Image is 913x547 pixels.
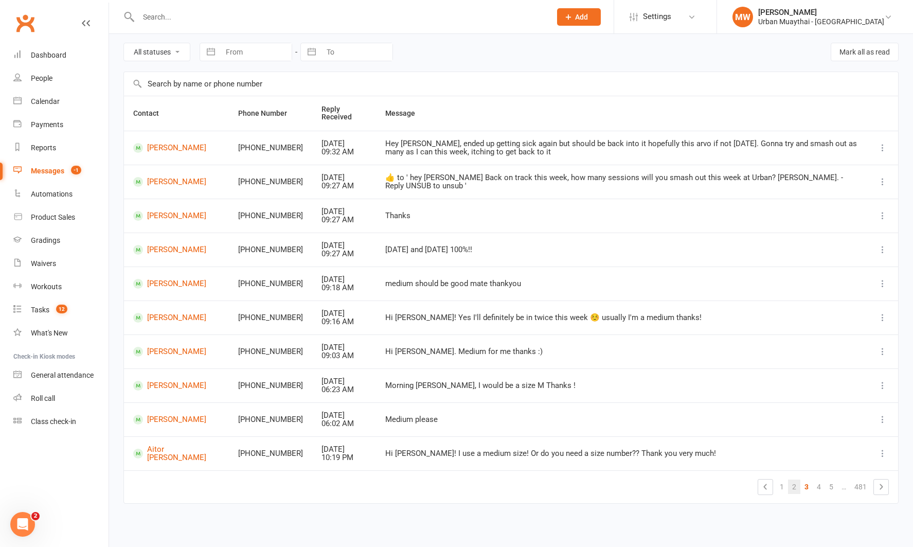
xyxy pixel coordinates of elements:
[133,313,220,323] a: [PERSON_NAME]
[385,245,858,254] div: [DATE] and [DATE] 100%!!
[385,415,858,424] div: Medium please
[321,139,367,148] div: [DATE]
[133,177,220,187] a: [PERSON_NAME]
[557,8,601,26] button: Add
[312,96,376,131] th: Reply Received
[238,381,303,390] div: [PHONE_NUMBER]
[229,96,312,131] th: Phone Number
[321,250,367,258] div: 09:27 AM
[10,512,35,537] iframe: Intercom live chat
[220,43,292,61] input: From
[238,449,303,458] div: [PHONE_NUMBER]
[575,13,588,21] span: Add
[376,96,867,131] th: Message
[776,480,788,494] a: 1
[13,113,109,136] a: Payments
[31,190,73,198] div: Automations
[133,347,220,357] a: [PERSON_NAME]
[321,343,367,352] div: [DATE]
[321,182,367,190] div: 09:27 AM
[31,371,94,379] div: General attendance
[238,279,303,288] div: [PHONE_NUMBER]
[321,453,367,462] div: 10:19 PM
[31,213,75,221] div: Product Sales
[13,183,109,206] a: Automations
[321,377,367,386] div: [DATE]
[837,480,850,494] a: …
[133,445,220,462] a: Aitor [PERSON_NAME]
[788,480,800,494] a: 2
[12,10,38,36] a: Clubworx
[321,309,367,318] div: [DATE]
[31,283,62,291] div: Workouts
[385,211,858,220] div: Thanks
[31,97,60,105] div: Calendar
[321,148,367,156] div: 09:32 AM
[31,167,64,175] div: Messages
[758,8,884,17] div: [PERSON_NAME]
[13,136,109,160] a: Reports
[13,410,109,433] a: Class kiosk mode
[238,415,303,424] div: [PHONE_NUMBER]
[321,173,367,182] div: [DATE]
[13,229,109,252] a: Gradings
[238,211,303,220] div: [PHONE_NUMBER]
[13,364,109,387] a: General attendance kiosk mode
[385,381,858,390] div: Morning [PERSON_NAME], I would be a size M Thanks !
[321,216,367,224] div: 09:27 AM
[133,245,220,255] a: [PERSON_NAME]
[321,411,367,420] div: [DATE]
[133,381,220,391] a: [PERSON_NAME]
[831,43,899,61] button: Mark all as read
[643,5,671,28] span: Settings
[31,144,56,152] div: Reports
[13,322,109,345] a: What's New
[124,96,229,131] th: Contact
[124,72,898,96] input: Search by name or phone number
[13,206,109,229] a: Product Sales
[321,419,367,428] div: 06:02 AM
[13,298,109,322] a: Tasks 12
[31,394,55,402] div: Roll call
[321,241,367,250] div: [DATE]
[31,120,63,129] div: Payments
[321,385,367,394] div: 06:23 AM
[238,178,303,186] div: [PHONE_NUMBER]
[135,10,544,24] input: Search...
[31,51,66,59] div: Dashboard
[31,512,40,520] span: 2
[321,317,367,326] div: 09:16 AM
[133,143,220,153] a: [PERSON_NAME]
[321,207,367,216] div: [DATE]
[238,313,303,322] div: [PHONE_NUMBER]
[850,480,871,494] a: 481
[56,305,67,313] span: 12
[31,329,68,337] div: What's New
[385,313,858,322] div: Hi [PERSON_NAME]! Yes I'll definitely be in twice this week ☺️ usually I'm a medium thanks!
[800,480,813,494] a: 3
[133,415,220,425] a: [PERSON_NAME]
[31,74,52,82] div: People
[758,17,884,26] div: Urban Muaythai - [GEOGRAPHIC_DATA]
[31,236,60,244] div: Gradings
[813,480,825,494] a: 4
[31,306,49,314] div: Tasks
[13,44,109,67] a: Dashboard
[321,275,367,284] div: [DATE]
[238,245,303,254] div: [PHONE_NUMBER]
[825,480,837,494] a: 5
[31,417,76,426] div: Class check-in
[385,139,858,156] div: Hey [PERSON_NAME], ended up getting sick again but should be back into it hopefully this arvo if ...
[13,252,109,275] a: Waivers
[13,275,109,298] a: Workouts
[321,351,367,360] div: 09:03 AM
[13,160,109,183] a: Messages -1
[732,7,753,27] div: MW
[13,67,109,90] a: People
[385,347,858,356] div: Hi [PERSON_NAME]. Medium for me thanks :)
[133,211,220,221] a: [PERSON_NAME]
[321,284,367,292] div: 09:18 AM
[385,173,858,190] div: ​👍​ to ' hey [PERSON_NAME] Back on track this week, how many sessions will you smash out this wee...
[321,445,367,454] div: [DATE]
[133,279,220,289] a: [PERSON_NAME]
